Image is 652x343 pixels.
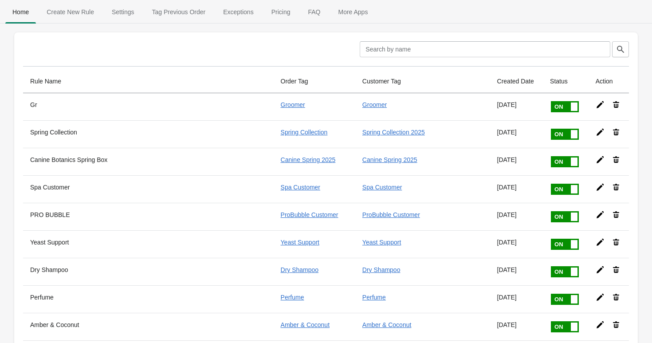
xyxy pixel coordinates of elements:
[38,0,103,24] button: Create_New_Rule
[362,294,386,301] a: Perfume
[145,4,213,20] span: Tag Previous Order
[362,211,420,218] a: ProBubble Customer
[105,4,141,20] span: Settings
[281,211,338,218] a: ProBubble Customer
[281,239,319,246] a: Yeast Support
[23,313,274,340] th: Amber & Coconut
[490,70,543,93] th: Created Date
[23,148,274,175] th: Canine Botanics Spring Box
[23,258,274,285] th: Dry Shampoo
[362,266,401,273] a: Dry Shampoo
[5,4,36,20] span: Home
[543,70,589,93] th: Status
[589,70,629,93] th: Action
[274,70,355,93] th: Order Tag
[281,294,304,301] a: Perfume
[362,321,412,328] a: Amber & Coconut
[362,101,387,108] a: Groomer
[490,230,543,258] td: [DATE]
[490,285,543,313] td: [DATE]
[264,4,298,20] span: Pricing
[23,230,274,258] th: Yeast Support
[490,175,543,203] td: [DATE]
[490,148,543,175] td: [DATE]
[281,156,336,163] a: Canine Spring 2025
[281,184,320,191] a: Spa Customer
[23,120,274,148] th: Spring Collection
[490,313,543,340] td: [DATE]
[103,0,143,24] button: Settings
[360,41,610,57] input: Search by name
[23,70,274,93] th: Rule Name
[4,0,38,24] button: Home
[301,4,327,20] span: FAQ
[23,175,274,203] th: Spa Customer
[281,129,328,136] a: Spring Collection
[216,4,260,20] span: Exceptions
[490,93,543,120] td: [DATE]
[362,156,417,163] a: Canine Spring 2025
[23,285,274,313] th: Perfume
[23,93,274,120] th: Gr
[490,120,543,148] td: [DATE]
[39,4,101,20] span: Create New Rule
[362,239,401,246] a: Yeast Support
[281,266,319,273] a: Dry Shampoo
[331,4,375,20] span: More Apps
[23,203,274,230] th: PRO BUBBLE
[362,184,402,191] a: Spa Customer
[490,203,543,230] td: [DATE]
[490,258,543,285] td: [DATE]
[362,129,425,136] a: Spring Collection 2025
[355,70,490,93] th: Customer Tag
[281,101,305,108] a: Groomer
[281,321,330,328] a: Amber & Coconut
